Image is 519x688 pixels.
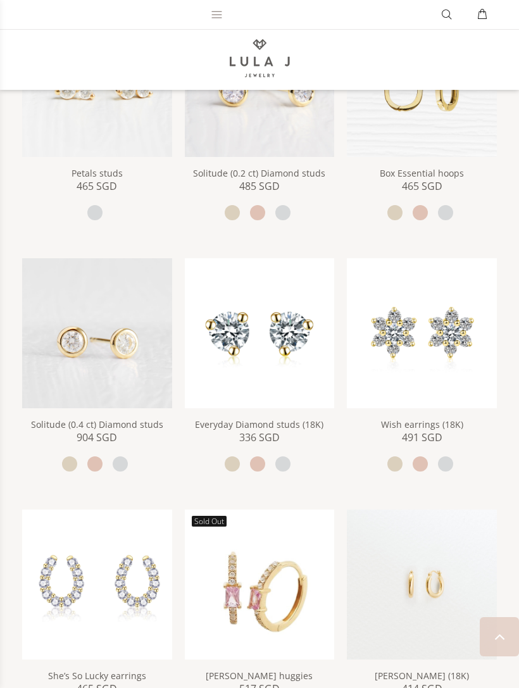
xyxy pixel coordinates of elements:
[185,578,335,589] a: Kate Diamond huggies Sold Out
[375,670,469,682] a: [PERSON_NAME] (18K)
[206,670,313,682] a: [PERSON_NAME] huggies
[402,180,442,192] span: 465 SGD
[77,431,117,444] span: 904 SGD
[185,327,335,338] a: Everyday Diamond studs (18K)
[239,180,280,192] span: 485 SGD
[195,418,323,430] a: Everyday Diamond studs (18K)
[347,258,497,408] img: Wish earrings (18K)
[381,418,463,430] a: Wish earrings (18K)
[347,510,497,660] img: Cleo hoops (18K)
[22,258,172,408] img: Solitude (0.4 ct) Diamond studs
[22,510,172,660] img: She’s So Lucky earrings
[192,516,227,527] span: Sold Out
[77,180,117,192] span: 465 SGD
[185,510,335,660] img: Kate Diamond huggies
[347,327,497,338] a: Wish earrings (18K)
[239,431,280,444] span: 336 SGD
[402,431,442,444] span: 491 SGD
[480,617,519,656] a: BACK TO TOP
[193,167,325,179] a: Solitude (0.2 ct) Diamond studs
[185,258,335,408] img: Everyday Diamond studs (18K)
[22,578,172,589] a: She’s So Lucky earrings
[31,418,163,430] a: Solitude (0.4 ct) Diamond studs
[72,167,123,179] a: Petals studs
[48,670,146,682] a: She’s So Lucky earrings
[380,167,464,179] a: Box Essential hoops
[22,327,172,338] a: Solitude (0.4 ct) Diamond studs
[347,578,497,589] a: Cleo hoops (18K)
